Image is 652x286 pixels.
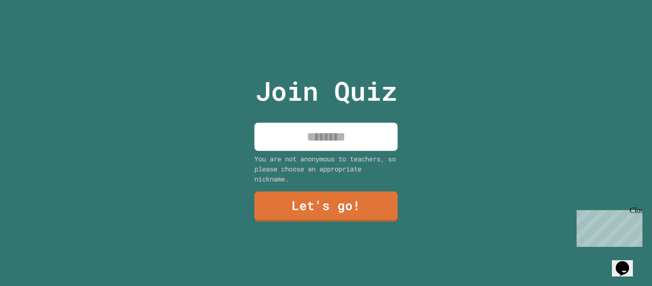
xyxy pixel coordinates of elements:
p: Join Quiz [255,71,397,111]
iframe: chat widget [612,248,642,276]
div: You are not anonymous to teachers, so please choose an appropriate nickname. [254,154,398,184]
div: Chat with us now!Close [4,4,66,61]
a: Let's go! [254,191,398,222]
iframe: chat widget [573,206,642,247]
